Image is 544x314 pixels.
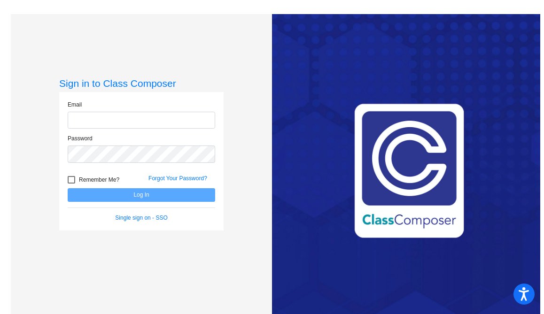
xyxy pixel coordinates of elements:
label: Email [68,100,82,109]
label: Password [68,134,93,143]
h3: Sign in to Class Composer [59,77,224,89]
span: Remember Me? [79,174,119,185]
button: Log In [68,188,215,202]
a: Forgot Your Password? [148,175,207,182]
a: Single sign on - SSO [115,214,167,221]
